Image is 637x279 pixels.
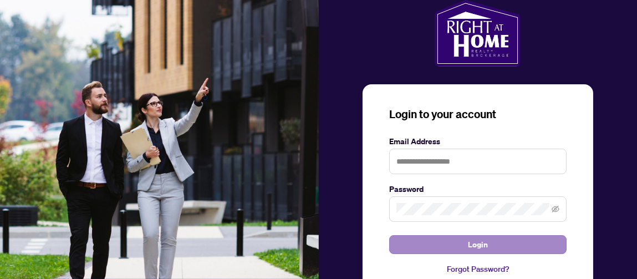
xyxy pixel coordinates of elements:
[389,135,567,148] label: Email Address
[389,106,567,122] h3: Login to your account
[552,205,559,213] span: eye-invisible
[389,235,567,254] button: Login
[389,263,567,275] a: Forgot Password?
[389,183,567,195] label: Password
[468,236,488,253] span: Login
